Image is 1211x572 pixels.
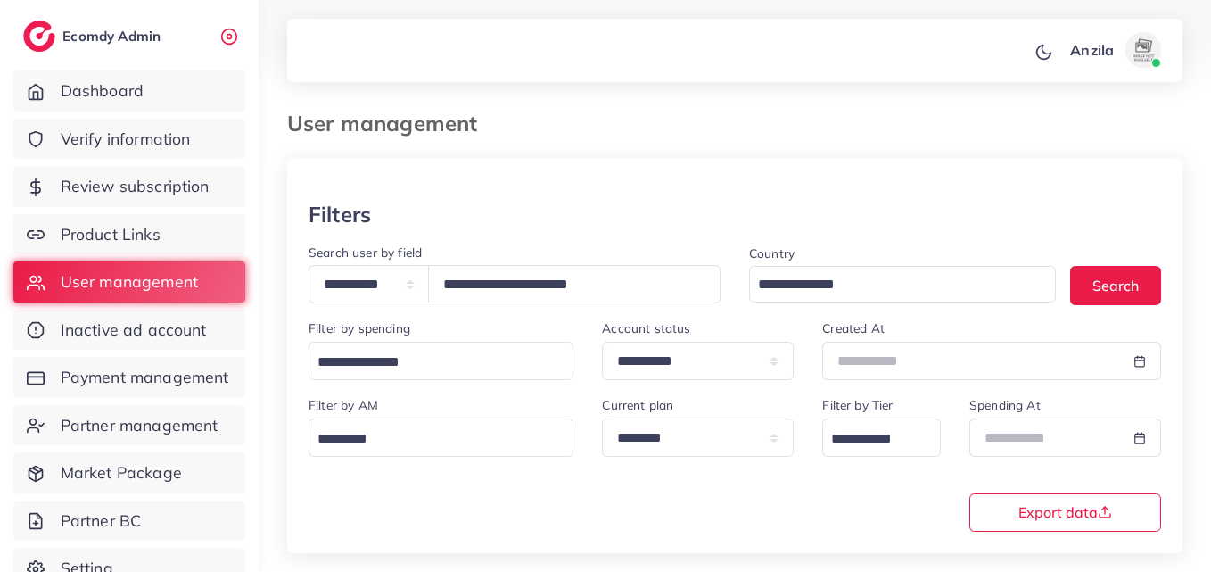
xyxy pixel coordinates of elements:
[23,21,55,52] img: logo
[309,319,410,337] label: Filter by spending
[309,342,573,380] div: Search for option
[1125,32,1161,68] img: avatar
[61,414,218,437] span: Partner management
[1070,266,1161,304] button: Search
[61,79,144,103] span: Dashboard
[1070,39,1114,61] p: Anzila
[61,461,182,485] span: Market Package
[61,510,142,533] span: Partner BC
[752,271,1033,299] input: Search for option
[749,266,1056,303] div: Search for option
[969,493,1161,532] button: Export data
[822,419,941,457] div: Search for option
[23,21,165,52] a: logoEcomdy Admin
[822,319,885,337] label: Created At
[13,501,245,542] a: Partner BC
[1018,505,1112,519] span: Export data
[13,214,245,255] a: Product Links
[311,349,550,377] input: Search for option
[61,175,210,198] span: Review subscription
[1060,32,1168,68] a: Anzilaavatar
[309,419,573,457] div: Search for option
[13,452,245,493] a: Market Package
[13,166,245,207] a: Review subscription
[969,396,1041,414] label: Spending At
[13,70,245,112] a: Dashboard
[61,223,161,246] span: Product Links
[61,270,198,294] span: User management
[822,396,893,414] label: Filter by Tier
[309,396,378,414] label: Filter by AM
[602,319,690,337] label: Account status
[13,310,245,351] a: Inactive ad account
[61,128,191,151] span: Verify information
[61,366,229,389] span: Payment management
[13,357,245,398] a: Payment management
[311,426,550,453] input: Search for option
[61,319,207,342] span: Inactive ad account
[825,426,918,453] input: Search for option
[602,396,673,414] label: Current plan
[749,245,795,262] label: Country
[287,111,491,137] h3: User management
[13,119,245,160] a: Verify information
[309,244,422,261] label: Search user by field
[62,28,165,45] h2: Ecomdy Admin
[13,261,245,303] a: User management
[13,405,245,446] a: Partner management
[309,202,371,228] h3: Filters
